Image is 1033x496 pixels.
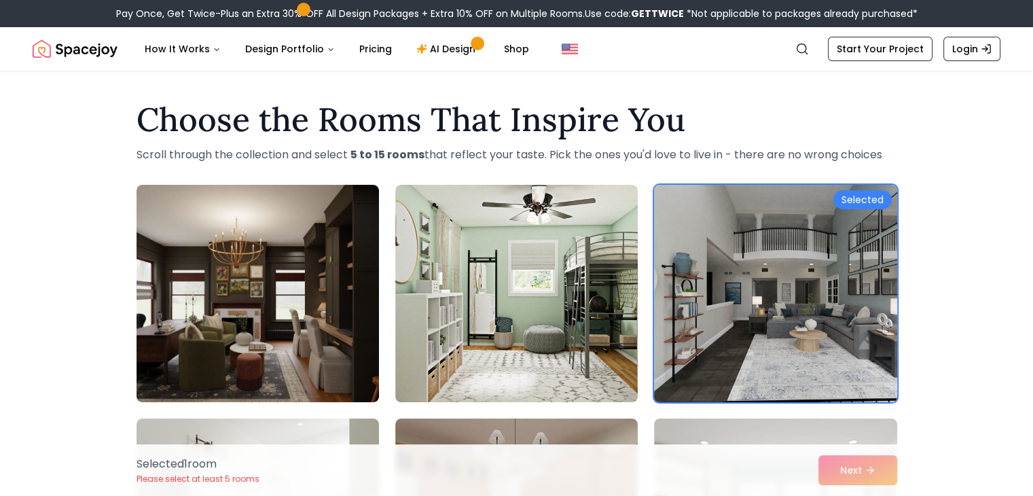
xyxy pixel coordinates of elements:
strong: 5 to 15 rooms [350,147,424,162]
a: Shop [493,35,540,63]
nav: Main [134,35,540,63]
p: Scroll through the collection and select that reflect your taste. Pick the ones you'd love to liv... [137,147,897,163]
a: Login [943,37,1000,61]
img: Room room-1 [137,185,379,402]
div: Selected [833,190,892,209]
button: Design Portfolio [234,35,346,63]
span: *Not applicable to packages already purchased* [684,7,918,20]
div: Pay Once, Get Twice-Plus an Extra 30% OFF All Design Packages + Extra 10% OFF on Multiple Rooms. [116,7,918,20]
a: Spacejoy [33,35,117,63]
span: Use code: [585,7,684,20]
a: Start Your Project [828,37,932,61]
p: Selected 1 room [137,456,259,472]
a: AI Design [405,35,490,63]
h1: Choose the Rooms That Inspire You [137,103,897,136]
img: Spacejoy Logo [33,35,117,63]
a: Pricing [348,35,403,63]
img: United States [562,41,578,57]
img: Room room-2 [395,185,638,402]
nav: Global [33,27,1000,71]
button: How It Works [134,35,232,63]
p: Please select at least 5 rooms [137,474,259,484]
b: GETTWICE [631,7,684,20]
img: Room room-3 [648,179,903,408]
